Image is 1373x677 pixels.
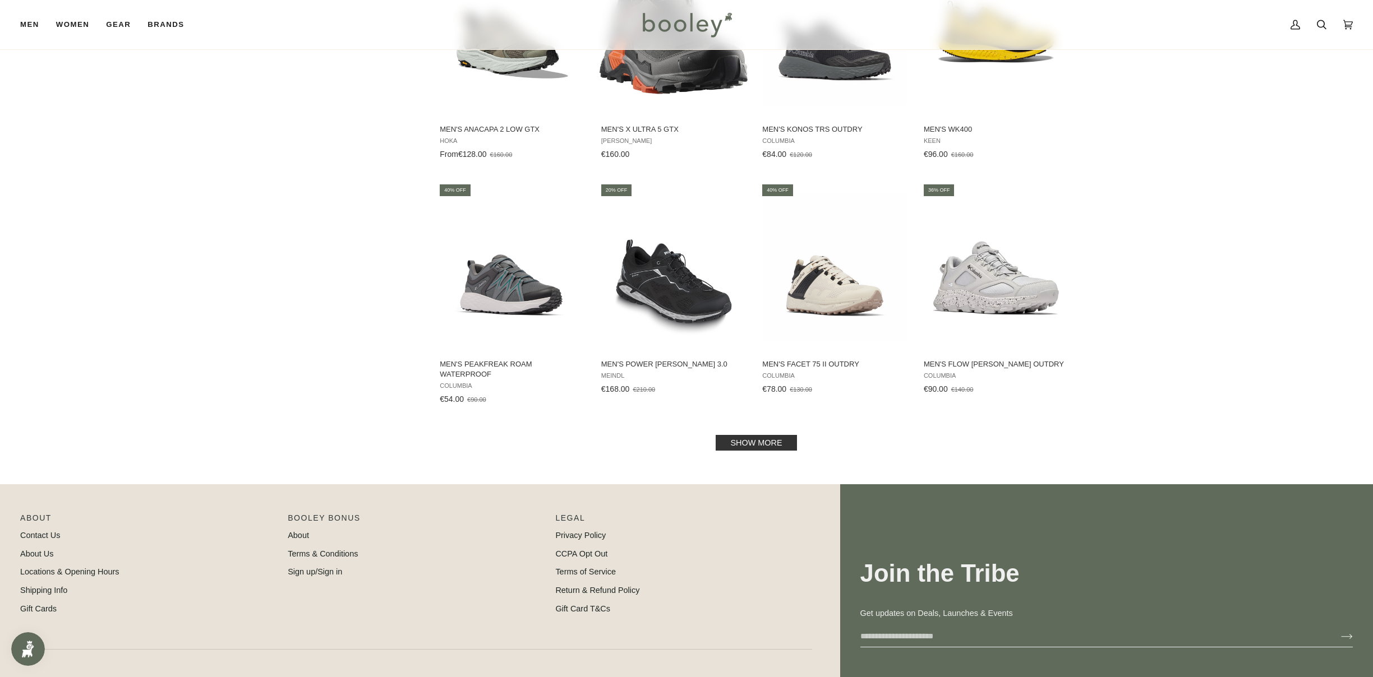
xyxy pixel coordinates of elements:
span: €130.00 [790,386,812,393]
iframe: Button to open loyalty program pop-up [11,632,45,666]
a: Terms of Service [555,567,616,576]
span: €120.00 [790,151,812,158]
div: 36% off [924,184,955,196]
span: Men's X Ultra 5 GTX [601,124,747,135]
p: Booley Bonus [288,512,544,530]
p: Pipeline_Footer Main [20,512,277,530]
span: Men [20,19,39,30]
span: €168.00 [601,384,630,393]
span: Men's Facet 75 II Outdry [762,359,907,369]
a: Men's Facet 75 II Outdry [761,183,909,398]
a: Contact Us [20,531,60,540]
a: Men's Power Walker 3.0 [600,183,748,398]
span: Men's Peakfreak Roam Waterproof [440,359,585,379]
a: Gift Cards [20,604,57,613]
span: Keen [924,137,1069,145]
span: Columbia [440,382,585,389]
span: €90.00 [924,384,948,393]
a: About Us [20,549,53,558]
a: Sign up/Sign in [288,567,342,576]
div: 20% off [601,184,632,196]
a: Shipping Info [20,586,67,595]
span: From [440,150,458,159]
input: your-email@example.com [860,626,1323,647]
span: Columbia [762,372,907,379]
span: €160.00 [490,151,513,158]
span: [PERSON_NAME] [601,137,747,145]
span: €160.00 [601,150,630,159]
span: Columbia [762,137,907,145]
img: Booley [638,8,736,41]
span: €210.00 [633,386,655,393]
div: Pagination [440,438,1073,447]
a: Terms & Conditions [288,549,358,558]
a: Show more [716,435,796,451]
span: €78.00 [762,384,786,393]
img: Columbia Men's Peakfreak Roam Waterproof Ti Grey Steel / River Blue - Booley Galway [438,192,587,341]
span: €96.00 [924,150,948,159]
span: €54.00 [440,395,464,404]
span: €140.00 [951,386,974,393]
span: Men's Konos TRS OutDry [762,124,907,135]
span: €84.00 [762,150,786,159]
span: Hoka [440,137,585,145]
img: Meindl Men's Power Walker 3.0 Black / Silver - Booley Galway [600,192,748,341]
div: 40% off [440,184,471,196]
a: Men's Peakfreak Roam Waterproof [438,183,587,408]
a: Locations & Opening Hours [20,567,119,576]
span: Gear [106,19,131,30]
a: Men's Flow Morrison OutDry [922,183,1071,398]
span: Men's Flow [PERSON_NAME] OutDry [924,359,1069,369]
a: Privacy Policy [555,531,606,540]
a: Return & Refund Policy [555,586,639,595]
span: Men's Power [PERSON_NAME] 3.0 [601,359,747,369]
img: Columbia Men's Flow Morrison OutDry Slate Grey / Black - Booley Galway [922,192,1071,341]
a: CCPA Opt Out [555,549,607,558]
span: Women [56,19,89,30]
img: Columbia Men's Facet 75 II Outdry Dark Stone / Black - Booley Galway [761,192,909,341]
span: Meindl [601,372,747,379]
span: €160.00 [951,151,974,158]
p: Get updates on Deals, Launches & Events [860,608,1353,620]
span: €90.00 [467,396,486,403]
a: Gift Card T&Cs [555,604,610,613]
span: €128.00 [458,150,487,159]
span: Men's Anacapa 2 Low GTX [440,124,585,135]
span: Men's WK400 [924,124,1069,135]
a: About [288,531,309,540]
div: 40% off [762,184,793,196]
h3: Join the Tribe [860,558,1353,589]
button: Join [1323,628,1353,646]
p: Pipeline_Footer Sub [555,512,812,530]
span: Columbia [924,372,1069,379]
span: Brands [148,19,184,30]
